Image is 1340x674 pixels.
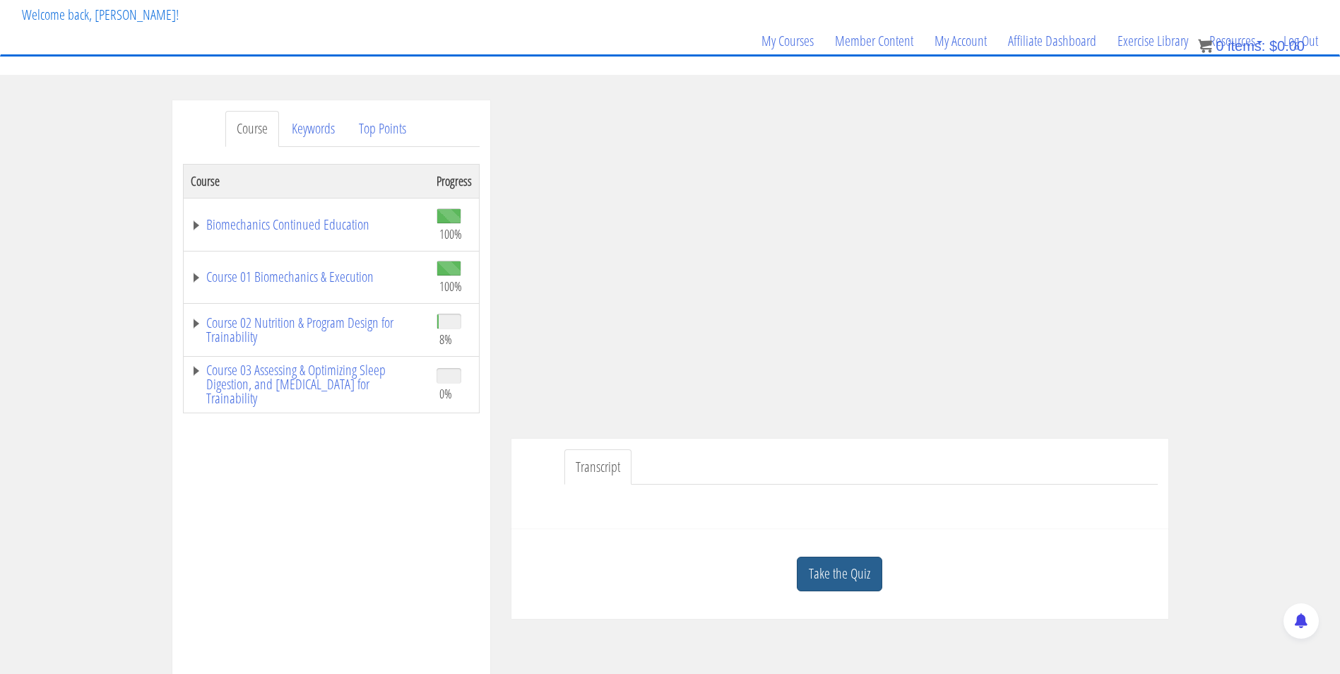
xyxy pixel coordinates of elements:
[439,226,462,242] span: 100%
[751,7,824,75] a: My Courses
[191,218,422,232] a: Biomechanics Continued Education
[1198,38,1305,54] a: 0 items: $0.00
[1216,38,1223,54] span: 0
[797,557,882,591] a: Take the Quiz
[1269,38,1305,54] bdi: 0.00
[191,316,422,344] a: Course 02 Nutrition & Program Design for Trainability
[429,164,480,198] th: Progress
[183,164,429,198] th: Course
[1198,39,1212,53] img: icon11.png
[1273,7,1329,75] a: Log Out
[1269,38,1277,54] span: $
[280,111,346,147] a: Keywords
[439,278,462,294] span: 100%
[924,7,997,75] a: My Account
[1228,38,1265,54] span: items:
[191,270,422,284] a: Course 01 Biomechanics & Execution
[564,449,632,485] a: Transcript
[191,363,422,406] a: Course 03 Assessing & Optimizing Sleep Digestion, and [MEDICAL_DATA] for Trainability
[348,111,417,147] a: Top Points
[824,7,924,75] a: Member Content
[225,111,279,147] a: Course
[997,7,1107,75] a: Affiliate Dashboard
[439,331,452,347] span: 8%
[439,386,452,401] span: 0%
[1199,7,1273,75] a: Resources
[1107,7,1199,75] a: Exercise Library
